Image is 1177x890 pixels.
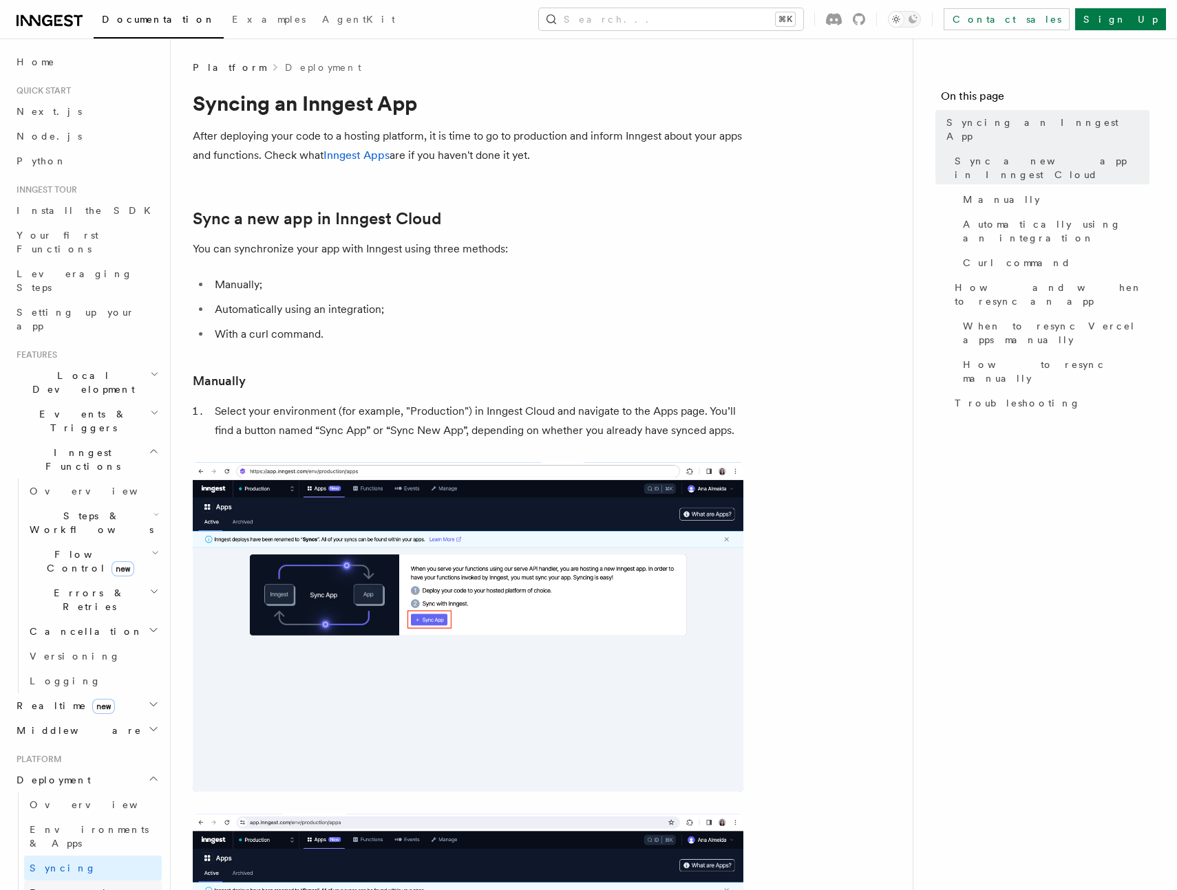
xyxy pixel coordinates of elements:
[11,446,149,473] span: Inngest Functions
[11,699,115,713] span: Realtime
[24,542,162,580] button: Flow Controlnew
[24,644,162,669] a: Versioning
[30,799,171,810] span: Overview
[11,407,150,435] span: Events & Triggers
[17,131,82,142] span: Node.js
[24,619,162,644] button: Cancellation
[11,440,162,479] button: Inngest Functions
[11,754,62,765] span: Platform
[232,14,306,25] span: Examples
[946,116,1149,143] span: Syncing an Inngest App
[963,358,1149,385] span: How to resync manually
[11,198,162,223] a: Install the SDK
[957,314,1149,352] a: When to resync Vercel apps manually
[11,402,162,440] button: Events & Triggers
[24,503,162,542] button: Steps & Workflows
[17,307,135,332] span: Setting up your app
[193,462,743,792] img: Inngest Cloud screen with sync App button when you have no apps synced yet
[94,4,224,39] a: Documentation
[11,724,142,737] span: Middleware
[11,124,162,149] a: Node.js
[955,281,1149,308] span: How and when to resync an app
[11,693,162,718] button: Realtimenew
[963,217,1149,245] span: Automatically using an integration
[963,319,1149,347] span: When to resync Vercel apps manually
[322,14,395,25] span: AgentKit
[11,369,150,396] span: Local Development
[314,4,403,37] a: AgentKit
[888,11,921,28] button: Toggle dark mode
[30,651,120,662] span: Versioning
[539,8,803,30] button: Search...⌘K
[11,149,162,173] a: Python
[24,669,162,693] a: Logging
[17,55,55,69] span: Home
[957,352,1149,391] a: How to resync manually
[24,580,162,619] button: Errors & Retries
[211,402,743,440] li: Select your environment (for example, "Production") in Inngest Cloud and navigate to the Apps pag...
[955,396,1081,410] span: Troubleshooting
[941,110,1149,149] a: Syncing an Inngest App
[11,223,162,261] a: Your first Functions
[955,154,1149,182] span: Sync a new app in Inngest Cloud
[11,479,162,693] div: Inngest Functions
[11,85,71,96] span: Quick start
[957,187,1149,212] a: Manually
[30,675,101,686] span: Logging
[1075,8,1166,30] a: Sign Up
[11,768,162,792] button: Deployment
[285,61,361,74] a: Deployment
[957,212,1149,250] a: Automatically using an integration
[211,300,743,319] li: Automatically using an integration;
[24,509,153,536] span: Steps & Workflows
[11,718,162,743] button: Middleware
[11,300,162,338] a: Setting up your app
[11,363,162,402] button: Local Development
[324,149,390,162] a: Inngest Apps
[24,817,162,856] a: Environments & Apps
[17,205,159,216] span: Install the SDK
[193,61,266,74] span: Platform
[193,239,743,259] p: You can synchronize your app with Inngest using three methods:
[11,50,162,74] a: Home
[11,184,77,195] span: Inngest tour
[211,325,743,344] li: With a curl command.
[24,547,151,575] span: Flow Control
[17,106,82,117] span: Next.js
[944,8,1070,30] a: Contact sales
[17,155,67,166] span: Python
[949,391,1149,415] a: Troubleshooting
[11,99,162,124] a: Next.js
[24,479,162,503] a: Overview
[949,275,1149,314] a: How and when to resync an app
[17,268,133,293] span: Leveraging Steps
[112,561,134,576] span: new
[24,856,162,880] a: Syncing
[224,4,314,37] a: Examples
[17,230,98,254] span: Your first Functions
[193,127,743,165] p: After deploying your code to a hosting platform, it is time to go to production and inform Innges...
[30,486,171,497] span: Overview
[963,193,1040,206] span: Manually
[24,625,143,638] span: Cancellation
[193,371,246,391] a: Manually
[24,792,162,817] a: Overview
[30,824,149,849] span: Environments & Apps
[949,149,1149,187] a: Sync a new app in Inngest Cloud
[941,88,1149,110] h4: On this page
[211,275,743,294] li: Manually;
[11,349,57,360] span: Features
[193,91,743,116] h1: Syncing an Inngest App
[30,862,96,873] span: Syncing
[11,773,91,787] span: Deployment
[102,14,215,25] span: Documentation
[11,261,162,300] a: Leveraging Steps
[957,250,1149,275] a: Curl command
[92,699,115,714] span: new
[963,256,1071,270] span: Curl command
[776,12,795,26] kbd: ⌘K
[24,586,149,614] span: Errors & Retries
[193,209,441,228] a: Sync a new app in Inngest Cloud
